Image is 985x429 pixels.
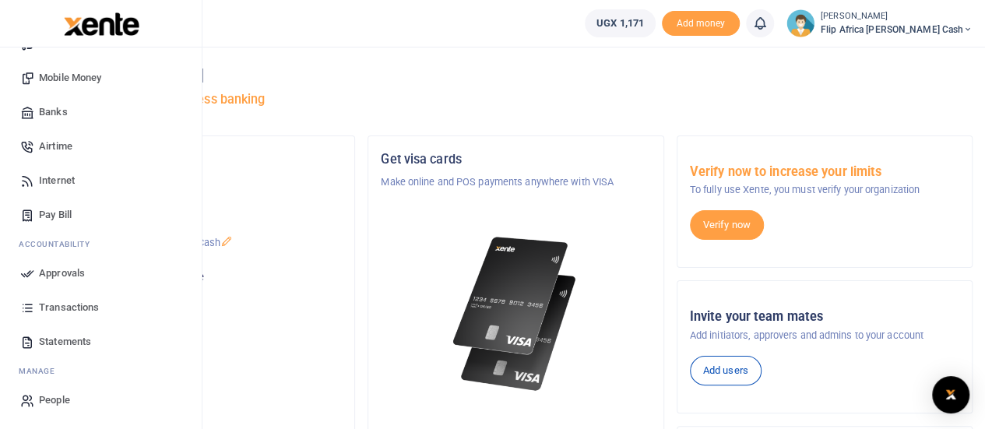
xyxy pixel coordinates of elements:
[12,232,189,256] li: Ac
[690,210,764,240] a: Verify now
[381,174,650,190] p: Make online and POS payments anywhere with VISA
[12,290,189,325] a: Transactions
[39,392,70,408] span: People
[690,328,959,343] p: Add initiators, approvers and admins to your account
[690,356,762,385] a: Add users
[12,198,189,232] a: Pay Bill
[786,9,814,37] img: profile-user
[59,67,973,84] h4: Hello [PERSON_NAME]
[72,269,342,285] p: Your current account balance
[72,174,342,190] p: Flip Africa Ltd
[39,300,99,315] span: Transactions
[39,265,85,281] span: Approvals
[72,212,342,227] h5: Account
[12,95,189,129] a: Banks
[786,9,973,37] a: profile-user [PERSON_NAME] Flip Africa [PERSON_NAME] Cash
[821,10,973,23] small: [PERSON_NAME]
[12,383,189,417] a: People
[72,152,342,167] h5: Organization
[662,11,740,37] li: Toup your wallet
[39,207,72,223] span: Pay Bill
[449,227,583,401] img: xente-_physical_cards.png
[662,16,740,28] a: Add money
[26,365,55,377] span: anage
[12,164,189,198] a: Internet
[39,334,91,350] span: Statements
[690,182,959,198] p: To fully use Xente, you must verify your organization
[12,325,189,359] a: Statements
[690,164,959,180] h5: Verify now to increase your limits
[72,289,342,304] h5: UGX 1,171
[596,16,644,31] span: UGX 1,171
[12,256,189,290] a: Approvals
[62,17,139,29] a: logo-small logo-large logo-large
[381,152,650,167] h5: Get visa cards
[39,104,68,120] span: Banks
[30,238,90,250] span: countability
[12,129,189,164] a: Airtime
[932,376,969,413] div: Open Intercom Messenger
[72,235,342,251] p: Flip Africa [PERSON_NAME] Cash
[12,359,189,383] li: M
[821,23,973,37] span: Flip Africa [PERSON_NAME] Cash
[585,9,656,37] a: UGX 1,171
[59,92,973,107] h5: Welcome to better business banking
[662,11,740,37] span: Add money
[39,173,75,188] span: Internet
[39,139,72,154] span: Airtime
[64,12,139,36] img: logo-large
[12,61,189,95] a: Mobile Money
[39,70,101,86] span: Mobile Money
[690,309,959,325] h5: Invite your team mates
[579,9,662,37] li: Wallet ballance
